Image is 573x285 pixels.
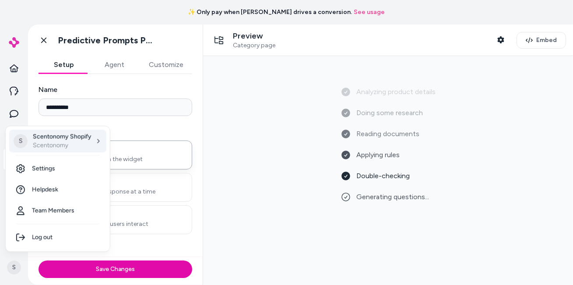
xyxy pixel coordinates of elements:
[33,132,91,141] p: Scentonomy Shopify
[33,141,91,150] p: Scentonomy
[14,134,28,148] span: S
[9,227,106,248] div: Log out
[9,158,106,179] a: Settings
[32,185,58,194] span: Helpdesk
[9,200,106,221] a: Team Members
